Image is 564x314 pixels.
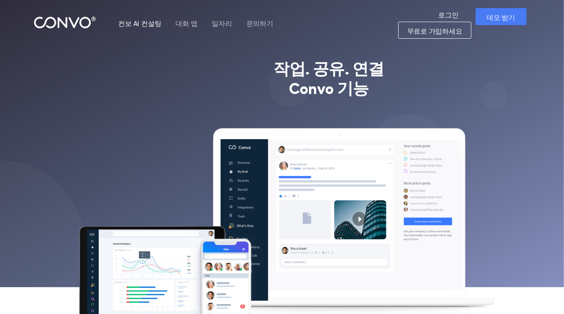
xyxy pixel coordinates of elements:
[487,14,515,21] font: 데모 받기
[476,8,527,25] a: 데모 받기
[273,62,384,79] font: 작업. 공유. 연결
[438,8,471,22] a: 로그인
[212,20,232,27] a: 일자리
[34,16,96,29] img: logo_1.png
[119,20,162,27] a: 컨보 AI 컨설팅
[398,22,471,39] a: 무료로 가입하세요
[247,20,273,27] a: 문의하기
[289,82,369,98] font: Convo 기능
[438,11,458,19] font: 로그인
[176,20,197,27] a: 대화 앱
[407,27,462,35] font: 무료로 가입하세요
